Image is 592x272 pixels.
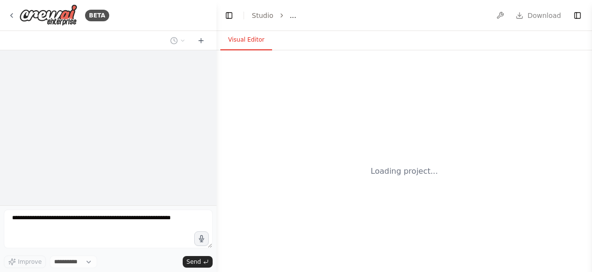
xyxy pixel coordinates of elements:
span: ... [290,11,296,20]
button: Switch to previous chat [166,35,189,46]
button: Hide left sidebar [222,9,236,22]
button: Show right sidebar [571,9,584,22]
a: Studio [252,12,274,19]
span: Improve [18,258,42,266]
img: Logo [19,4,77,26]
button: Send [183,256,213,268]
button: Visual Editor [220,30,272,50]
nav: breadcrumb [252,11,296,20]
span: Send [187,258,201,266]
div: BETA [85,10,109,21]
div: Loading project... [371,166,438,177]
button: Start a new chat [193,35,209,46]
button: Click to speak your automation idea [194,231,209,246]
button: Improve [4,256,46,268]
